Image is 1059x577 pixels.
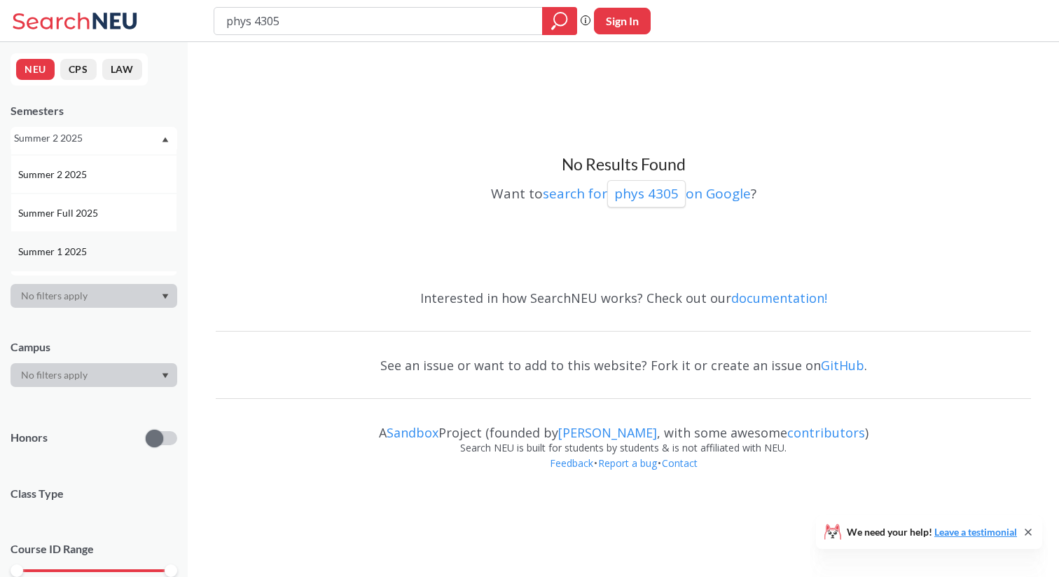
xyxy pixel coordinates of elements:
span: Summer 2 2025 [18,167,90,182]
button: NEU [16,59,55,80]
span: Summer Full 2025 [18,205,101,221]
svg: Dropdown arrow [162,137,169,142]
div: A Project (founded by , with some awesome ) [216,412,1031,440]
div: Summer 2 2025Dropdown arrowFall 2025Summer 2 2025Summer Full 2025Summer 1 2025Spring 2025Fall 202... [11,127,177,149]
a: GitHub [821,357,864,374]
svg: Dropdown arrow [162,373,169,379]
a: [PERSON_NAME] [558,424,657,441]
p: Honors [11,430,48,446]
p: phys 4305 [614,184,679,203]
div: Search NEU is built for students by students & is not affiliated with NEU. [216,440,1031,456]
div: Campus [11,339,177,355]
div: Summer 2 2025 [14,130,160,146]
div: • • [216,456,1031,492]
input: Class, professor, course number, "phrase" [225,9,532,33]
span: We need your help! [847,527,1017,537]
div: Want to ? [216,175,1031,208]
a: contributors [787,424,865,441]
svg: Dropdown arrow [162,294,169,299]
div: Semesters [11,103,177,118]
a: Feedback [549,456,594,470]
button: CPS [60,59,97,80]
span: Class Type [11,486,177,501]
div: Dropdown arrow [11,284,177,308]
a: Report a bug [597,456,658,470]
svg: magnifying glass [551,11,568,31]
div: Interested in how SearchNEU works? Check out our [216,278,1031,318]
a: Contact [661,456,698,470]
button: Sign In [594,8,651,34]
a: Sandbox [387,424,438,441]
div: See an issue or want to add to this website? Fork it or create an issue on . [216,345,1031,386]
div: magnifying glass [542,7,577,35]
div: Dropdown arrow [11,363,177,387]
h3: No Results Found [216,154,1031,175]
p: Course ID Range [11,541,177,557]
a: Leave a testimonial [934,526,1017,538]
a: search forphys 4305on Google [543,184,751,203]
a: documentation! [731,290,827,306]
button: LAW [102,59,142,80]
span: Summer 1 2025 [18,244,90,259]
